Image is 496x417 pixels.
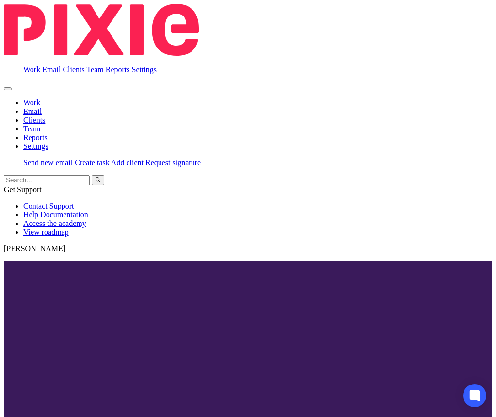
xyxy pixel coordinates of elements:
a: Request signature [145,159,201,167]
a: Access the academy [23,219,86,227]
a: Settings [132,65,157,74]
span: Get Support [4,185,42,193]
a: Email [42,65,61,74]
input: Search [4,175,90,185]
a: Clients [23,116,45,124]
a: Work [23,98,40,107]
a: Contact Support [23,202,74,210]
a: Reports [23,133,48,142]
p: [PERSON_NAME] [4,244,492,253]
button: Search [92,175,104,185]
a: Add client [111,159,144,167]
a: Help Documentation [23,210,88,219]
a: Team [23,125,40,133]
img: Pixie [4,4,199,56]
a: Team [86,65,103,74]
a: Send new email [23,159,73,167]
a: Work [23,65,40,74]
a: Clients [63,65,84,74]
a: Email [23,107,42,115]
a: Create task [75,159,110,167]
a: Settings [23,142,48,150]
a: Reports [106,65,130,74]
a: View roadmap [23,228,69,236]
